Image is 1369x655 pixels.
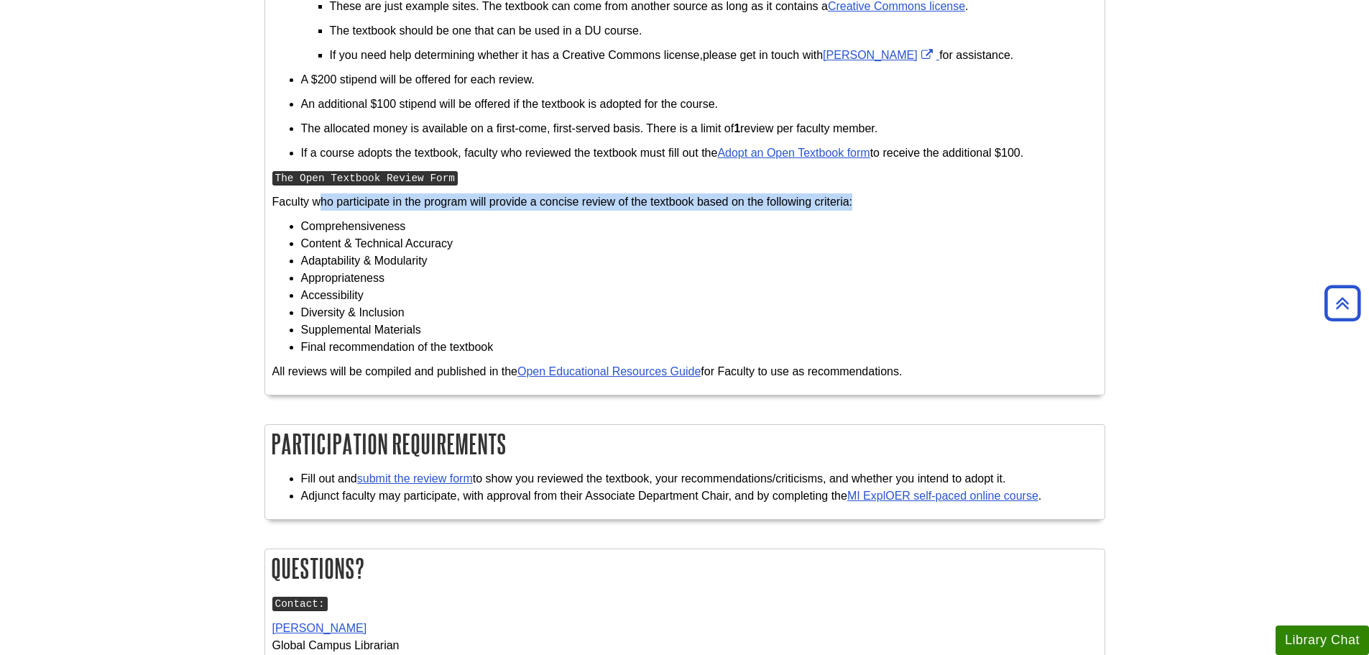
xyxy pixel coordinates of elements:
li: Comprehensiveness [301,218,1097,235]
li: Adaptability & Modularity [301,252,1097,270]
p: A $200 stipend will be offered for each review. [301,71,1097,88]
button: Library Chat [1276,626,1369,655]
a: Back to Top [1319,293,1365,313]
strong: 1 [734,122,740,134]
a: Adopt an Open Textbook form [717,147,870,159]
kbd: Contact: [272,597,328,611]
h2: Questions? [265,549,1105,587]
li: Diversity & Inclusion [301,304,1097,321]
li: Final recommendation of the textbook [301,339,1097,356]
p: Global Campus Librarian [272,620,1097,654]
p: An additional $100 stipend will be offered if the textbook is adopted for the course. [301,96,1097,113]
a: Open Educational Resources Guide [517,365,701,377]
li: Appropriateness [301,270,1097,287]
a: Link opens in new window [823,49,936,61]
p: The textbook should be one that can be used in a DU course. [330,22,1097,40]
li: Supplemental Materials [301,321,1097,339]
kbd: The Open Textbook Review Form [272,171,458,185]
li: Adjunct faculty may participate, with approval from their Associate Department Chair, and by comp... [301,487,1097,505]
p: All reviews will be compiled and published in the for Faculty to use as recommendations. [272,363,1097,380]
li: Accessibility [301,287,1097,304]
span: please get in touch with [703,49,936,61]
a: MI ExplOER self-paced online course [847,490,1038,502]
p: If you need help determining whether it has a Creative Commons license, for assistance. [330,47,1097,64]
p: The allocated money is available on a first-come, first-served basis. There is a limit of review ... [301,120,1097,137]
p: Faculty who participate in the program will provide a concise review of the textbook based on the... [272,193,1097,211]
a: [PERSON_NAME] [272,622,367,634]
h2: Participation Requirements [265,425,1105,463]
p: If a course adopts the textbook, faculty who reviewed the textbook must fill out the to receive t... [301,145,1097,162]
li: Fill out and to show you reviewed the textbook, your recommendations/criticisms, and whether you ... [301,470,1097,487]
li: Content & Technical Accuracy [301,235,1097,252]
a: submit the review form [357,472,473,485]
